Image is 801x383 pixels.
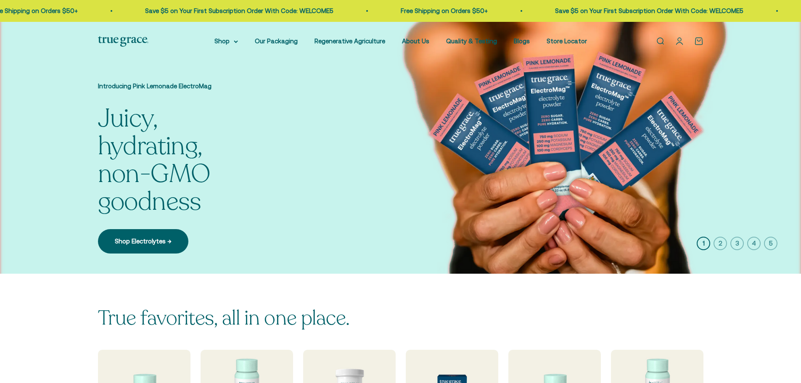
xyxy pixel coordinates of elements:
[98,81,266,91] p: Introducing Pink Lemonade ElectroMag
[402,37,429,45] a: About Us
[730,237,744,250] button: 3
[401,7,488,14] a: Free Shipping on Orders $50+
[98,229,188,254] a: Shop Electrolytes →
[255,37,298,45] a: Our Packaging
[547,37,587,45] a: Store Locator
[315,37,385,45] a: Regenerative Agriculture
[514,37,530,45] a: Blogs
[555,6,743,16] p: Save $5 on Your First Subscription Order With Code: WELCOME5
[714,237,727,250] button: 2
[747,237,761,250] button: 4
[98,304,350,332] split-lines: True favorites, all in one place.
[697,237,710,250] button: 1
[98,129,266,219] split-lines: Juicy, hydrating, non-GMO goodness
[764,237,777,250] button: 5
[145,6,333,16] p: Save $5 on Your First Subscription Order With Code: WELCOME5
[214,36,238,46] summary: Shop
[446,37,497,45] a: Quality & Testing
